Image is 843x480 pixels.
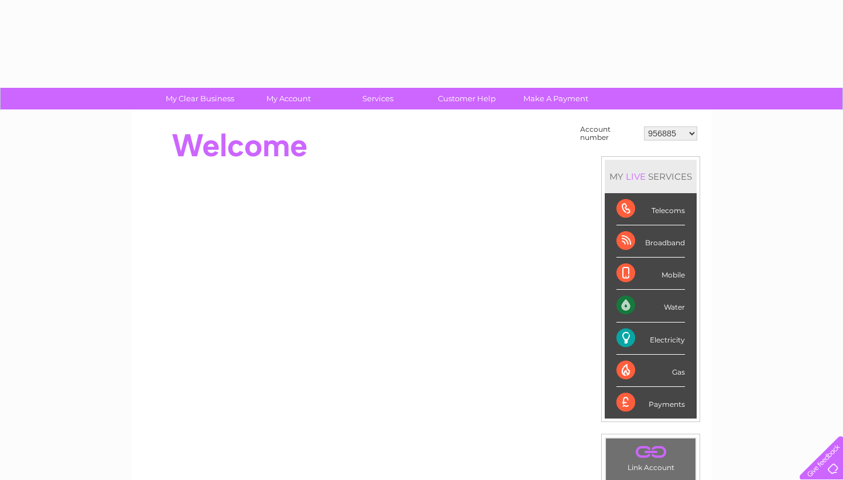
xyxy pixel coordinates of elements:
[616,355,685,387] div: Gas
[616,387,685,419] div: Payments
[616,225,685,258] div: Broadband
[330,88,426,109] a: Services
[616,323,685,355] div: Electricity
[609,441,693,462] a: .
[623,171,648,182] div: LIVE
[419,88,515,109] a: Customer Help
[577,122,641,145] td: Account number
[241,88,337,109] a: My Account
[605,438,696,475] td: Link Account
[605,160,697,193] div: MY SERVICES
[616,193,685,225] div: Telecoms
[616,258,685,290] div: Mobile
[508,88,604,109] a: Make A Payment
[616,290,685,322] div: Water
[152,88,248,109] a: My Clear Business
